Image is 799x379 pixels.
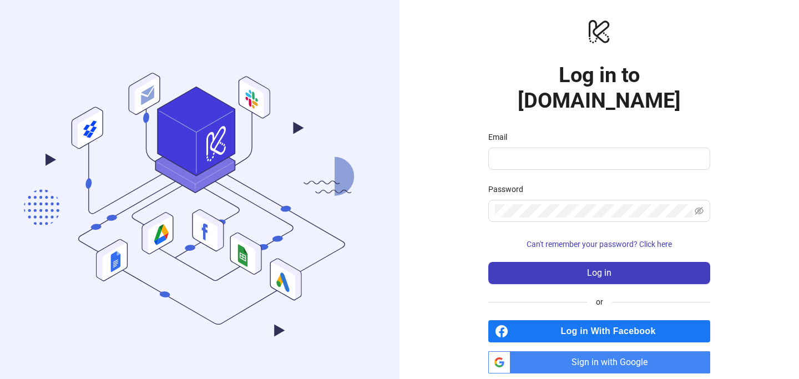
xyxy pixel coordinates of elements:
[488,183,530,195] label: Password
[488,262,710,284] button: Log in
[513,320,710,342] span: Log in With Facebook
[488,62,710,113] h1: Log in to [DOMAIN_NAME]
[695,206,704,215] span: eye-invisible
[515,351,710,373] span: Sign in with Google
[488,131,514,143] label: Email
[488,235,710,253] button: Can't remember your password? Click here
[495,152,701,165] input: Email
[488,320,710,342] a: Log in With Facebook
[488,351,710,373] a: Sign in with Google
[495,204,692,218] input: Password
[587,296,612,308] span: or
[527,240,672,249] span: Can't remember your password? Click here
[488,240,710,249] a: Can't remember your password? Click here
[587,268,611,278] span: Log in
